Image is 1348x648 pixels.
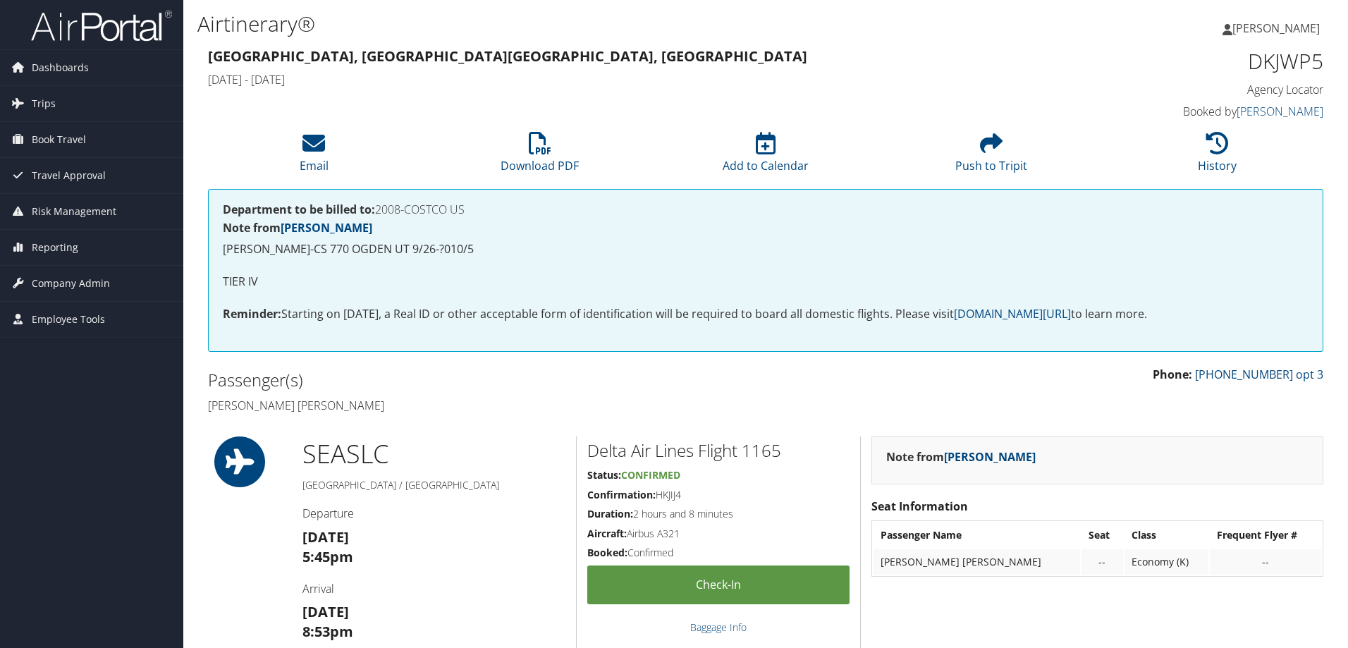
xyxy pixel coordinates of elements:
[302,478,565,492] h5: [GEOGRAPHIC_DATA] / [GEOGRAPHIC_DATA]
[32,194,116,229] span: Risk Management
[1153,367,1192,382] strong: Phone:
[1060,104,1323,119] h4: Booked by
[954,306,1071,322] a: [DOMAIN_NAME][URL]
[587,566,850,604] a: Check-in
[302,602,349,621] strong: [DATE]
[587,527,627,540] strong: Aircraft:
[32,86,56,121] span: Trips
[32,230,78,265] span: Reporting
[281,220,372,236] a: [PERSON_NAME]
[302,547,353,566] strong: 5:45pm
[944,449,1036,465] a: [PERSON_NAME]
[32,302,105,337] span: Employee Tools
[1125,549,1208,575] td: Economy (K)
[32,158,106,193] span: Travel Approval
[1232,20,1320,36] span: [PERSON_NAME]
[886,449,1036,465] strong: Note from
[223,204,1309,215] h4: 2008-COSTCO US
[1060,82,1323,97] h4: Agency Locator
[1198,140,1237,173] a: History
[208,72,1039,87] h4: [DATE] - [DATE]
[587,488,656,501] strong: Confirmation:
[223,240,1309,259] p: [PERSON_NAME]-CS 770 OGDEN UT 9/26-?010/5
[300,140,329,173] a: Email
[955,140,1027,173] a: Push to Tripit
[587,507,633,520] strong: Duration:
[1217,556,1314,568] div: --
[587,527,850,541] h5: Airbus A321
[223,220,372,236] strong: Note from
[587,439,850,463] h2: Delta Air Lines Flight 1165
[723,140,809,173] a: Add to Calendar
[1223,7,1334,49] a: [PERSON_NAME]
[587,507,850,521] h5: 2 hours and 8 minutes
[587,488,850,502] h5: HKJIJ4
[302,622,353,641] strong: 8:53pm
[1089,556,1116,568] div: --
[32,266,110,301] span: Company Admin
[223,273,1309,291] p: TIER IV
[587,546,627,559] strong: Booked:
[32,122,86,157] span: Book Travel
[1125,522,1208,548] th: Class
[223,202,375,217] strong: Department to be billed to:
[501,140,579,173] a: Download PDF
[587,546,850,560] h5: Confirmed
[1195,367,1323,382] a: [PHONE_NUMBER] opt 3
[302,581,565,597] h4: Arrival
[197,9,955,39] h1: Airtinerary®
[223,305,1309,324] p: Starting on [DATE], a Real ID or other acceptable form of identification will be required to boar...
[302,506,565,521] h4: Departure
[302,436,565,472] h1: SEA SLC
[587,468,621,482] strong: Status:
[302,527,349,546] strong: [DATE]
[690,621,747,634] a: Baggage Info
[871,499,968,514] strong: Seat Information
[208,368,755,392] h2: Passenger(s)
[1060,47,1323,76] h1: DKJWP5
[208,47,807,66] strong: [GEOGRAPHIC_DATA], [GEOGRAPHIC_DATA] [GEOGRAPHIC_DATA], [GEOGRAPHIC_DATA]
[223,306,281,322] strong: Reminder:
[621,468,680,482] span: Confirmed
[32,50,89,85] span: Dashboards
[31,9,172,42] img: airportal-logo.png
[208,398,755,413] h4: [PERSON_NAME] [PERSON_NAME]
[1237,104,1323,119] a: [PERSON_NAME]
[1210,522,1321,548] th: Frequent Flyer #
[1082,522,1123,548] th: Seat
[874,522,1080,548] th: Passenger Name
[874,549,1080,575] td: [PERSON_NAME] [PERSON_NAME]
